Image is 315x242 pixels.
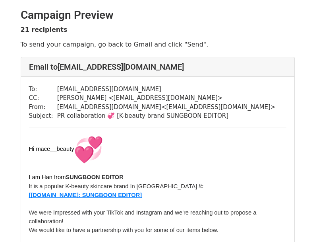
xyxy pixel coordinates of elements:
span: We would like to have a partnership with you for some of our items below. [29,227,218,233]
p: To send your campaign, go back to Gmail and click "Send". [21,40,295,49]
span: I am Han from [29,174,66,180]
td: [EMAIL_ADDRESS][DOMAIN_NAME] < [EMAIL_ADDRESS][DOMAIN_NAME] > [57,103,276,112]
a: ​[[DOMAIN_NAME]: SUNGBOON EDITOR] [29,191,142,199]
td: CC: [29,94,57,103]
td: [PERSON_NAME] < [EMAIL_ADDRESS][DOMAIN_NAME] > [57,94,276,103]
span: It is a popular K-beauty skincare brand In [GEOGRAPHIC_DATA] ​ [29,183,199,189]
td: Subject: [29,111,57,121]
img: 💞 [74,135,103,164]
span: Hi mace__beauty [29,146,103,152]
td: PR collaboration 💞 [K-beauty brand SUNGBOON EDITOR] [57,111,276,121]
h2: Campaign Preview [21,8,295,22]
strong: 21 recipients [21,26,68,33]
h4: Email to [EMAIL_ADDRESS][DOMAIN_NAME] [29,62,286,72]
span: SUNGBOON EDITOR [66,174,124,180]
td: To: [29,85,57,94]
span: We were impressed with your TikTok and Instagram and we're reaching out to propose a collaboration! [29,209,258,224]
td: [EMAIL_ADDRESS][DOMAIN_NAME] [57,85,276,94]
td: From: [29,103,57,112]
